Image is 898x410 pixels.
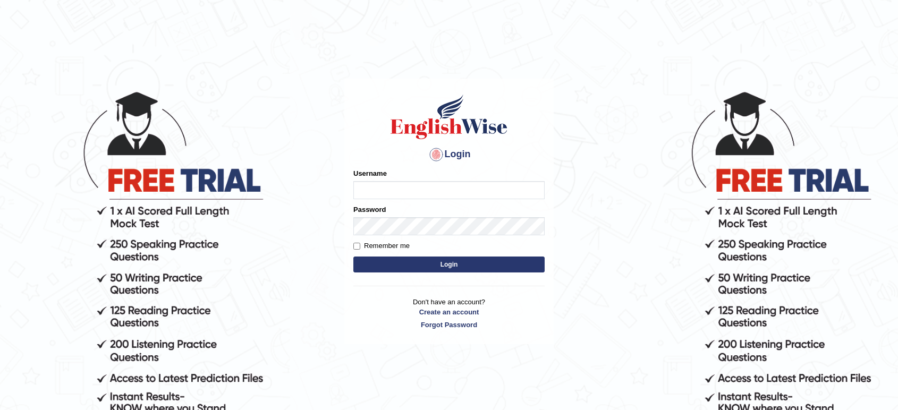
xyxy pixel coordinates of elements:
[353,257,545,272] button: Login
[353,320,545,330] a: Forgot Password
[353,146,545,163] h4: Login
[353,241,410,251] label: Remember me
[353,243,360,250] input: Remember me
[353,168,387,178] label: Username
[353,297,545,330] p: Don't have an account?
[353,204,386,215] label: Password
[353,307,545,317] a: Create an account
[388,93,510,141] img: Logo of English Wise sign in for intelligent practice with AI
